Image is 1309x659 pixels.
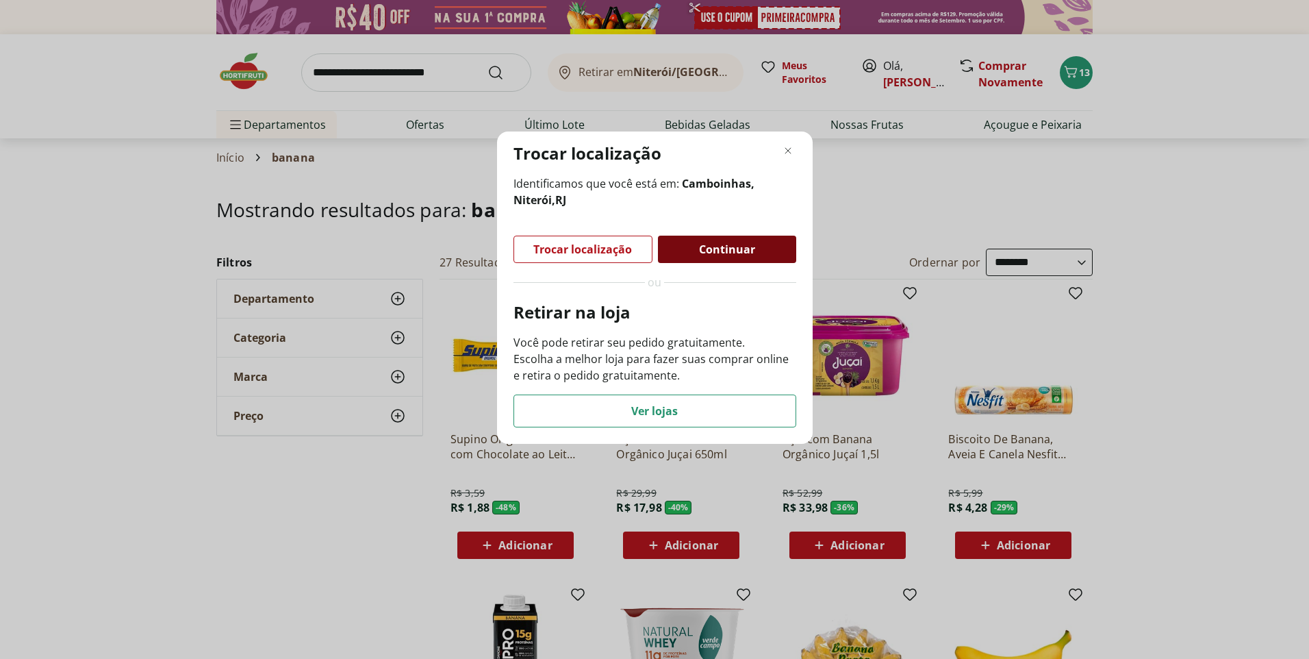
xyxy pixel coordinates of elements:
[497,132,813,444] div: Modal de regionalização
[658,236,796,263] button: Continuar
[513,236,652,263] button: Trocar localização
[513,301,796,323] p: Retirar na loja
[513,334,796,384] p: Você pode retirar seu pedido gratuitamente. Escolha a melhor loja para fazer suas comprar online ...
[699,244,755,255] span: Continuar
[533,244,632,255] span: Trocar localização
[780,142,796,159] button: Fechar modal de regionalização
[513,175,796,208] span: Identificamos que você está em:
[513,395,796,427] button: Ver lojas
[631,406,678,416] span: Ver lojas
[648,274,661,290] span: ou
[513,142,661,164] p: Trocar localização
